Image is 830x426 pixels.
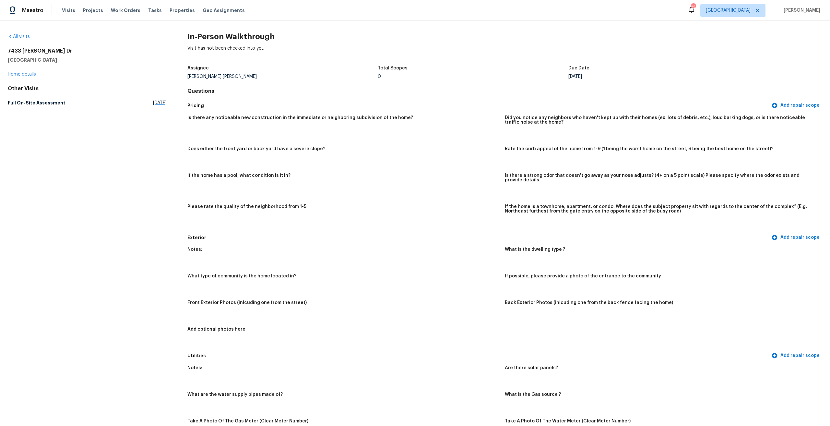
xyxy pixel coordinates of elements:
a: All visits [8,34,30,39]
h5: Notes: [187,247,202,252]
span: [GEOGRAPHIC_DATA] [706,7,751,14]
h5: Notes: [187,366,202,370]
h5: Take A Photo Of The Water Meter (Clear Meter Number) [505,419,631,423]
h2: In-Person Walkthrough [187,33,822,40]
span: Tasks [148,8,162,13]
h5: Back Exterior Photos (inlcuding one from the back fence facing the home) [505,300,673,305]
h5: Front Exterior Photos (inlcuding one from the street) [187,300,307,305]
h5: Total Scopes [378,66,408,70]
h5: If the home is a townhome, apartment, or condo: Where does the subject property sit with regards ... [505,204,817,213]
button: Add repair scope [770,100,822,112]
span: Add repair scope [773,234,820,242]
span: Add repair scope [773,102,820,110]
span: Maestro [22,7,43,14]
h5: If the home has a pool, what condition is it in? [187,173,290,178]
h5: Is there any noticeable new construction in the immediate or neighboring subdivision of the home? [187,116,413,120]
span: Geo Assignments [203,7,245,14]
h4: Questions [187,88,822,94]
h5: Utilities [187,352,770,359]
h5: Due Date [568,66,589,70]
h5: [GEOGRAPHIC_DATA] [8,57,167,63]
h5: Assignee [187,66,209,70]
span: Visits [62,7,75,14]
span: Projects [83,7,103,14]
h5: Add optional photos here [187,327,245,332]
h5: Is there a strong odor that doesn't go away as your nose adjusts? (4+ on a 5 point scale) Please ... [505,173,817,182]
div: [DATE] [568,74,759,79]
span: Work Orders [111,7,140,14]
a: Home details [8,72,36,77]
h5: Does either the front yard or back yard have a severe slope? [187,147,325,151]
span: [PERSON_NAME] [781,7,820,14]
h5: What are the water supply pipes made of? [187,392,283,397]
span: Properties [170,7,195,14]
div: 22 [691,4,695,10]
h5: Exterior [187,234,770,241]
h5: Did you notice any neighbors who haven't kept up with their homes (ex. lots of debris, etc.), lou... [505,116,817,125]
button: Add repair scope [770,232,822,244]
h5: What type of community is the home located in? [187,274,296,278]
div: 0 [378,74,568,79]
h5: Full On-Site Assessment [8,100,65,106]
h5: What is the Gas source ? [505,392,561,397]
h2: 7433 [PERSON_NAME] Dr [8,48,167,54]
a: Full On-Site Assessment[DATE] [8,97,167,109]
h5: Please rate the quality of the neighborhood from 1-5 [187,204,306,209]
h5: If possible, please provide a photo of the entrance to the community [505,274,661,278]
div: Visit has not been checked into yet. [187,45,822,62]
h5: Rate the curb appeal of the home from 1-9 (1 being the worst home on the street, 9 being the best... [505,147,773,151]
span: Add repair scope [773,352,820,360]
h5: Are there solar panels? [505,366,558,370]
button: Add repair scope [770,350,822,362]
h5: Take A Photo Of The Gas Meter (Clear Meter Number) [187,419,308,423]
h5: What is the dwelling type ? [505,247,565,252]
h5: Pricing [187,102,770,109]
div: Other Visits [8,85,167,92]
div: [PERSON_NAME] [PERSON_NAME] [187,74,378,79]
span: [DATE] [153,100,167,106]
